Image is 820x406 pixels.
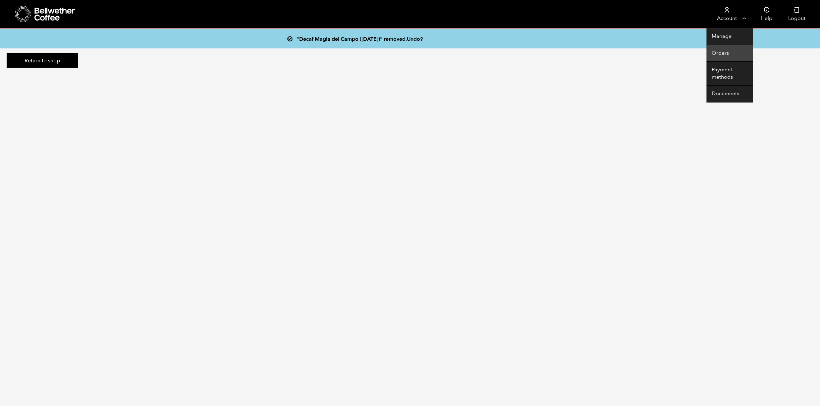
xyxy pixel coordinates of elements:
[707,86,753,102] a: Documents
[707,28,753,45] a: Manage
[291,34,539,43] div: “Decaf Magia del Campo ([DATE])” removed.
[707,62,753,86] a: Payment methods
[707,45,753,62] a: Orders
[407,35,423,43] a: Undo?
[7,53,78,68] a: Return to shop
